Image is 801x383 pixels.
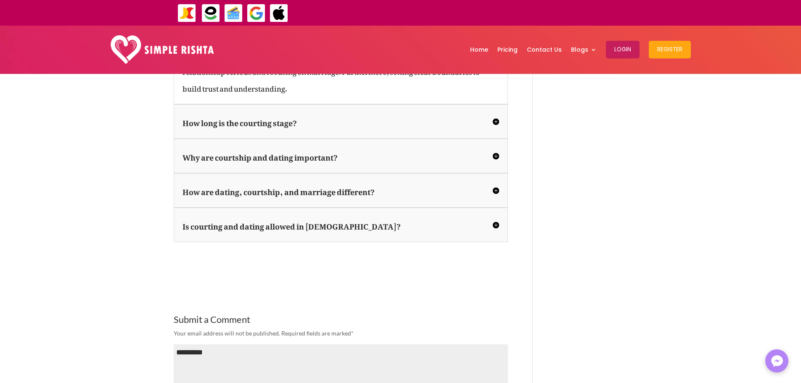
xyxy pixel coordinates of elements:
[452,5,476,20] strong: ایزی پیسہ
[649,41,691,58] button: Register
[177,4,196,23] img: JazzCash-icon
[182,113,499,130] h5: How long is the courting stage?
[769,353,785,370] img: Messenger
[606,41,640,58] button: Login
[497,28,518,71] a: Pricing
[182,217,499,233] h5: Is courting and dating allowed in [DEMOGRAPHIC_DATA]?
[478,5,499,20] strong: جاز کیش
[571,28,597,71] a: Blogs
[182,182,499,199] h5: How are dating, courtship, and marriage different?
[174,330,280,337] span: Your email address will not be published.
[182,148,499,164] h5: Why are courtship and dating important?
[247,4,266,23] img: GooglePay-icon
[649,28,691,71] a: Register
[606,28,640,71] a: Login
[527,28,562,71] a: Contact Us
[314,8,677,18] div: ایپ میں پیمنٹ صرف گوگل پے اور ایپل پے کے ذریعے ممکن ہے۔ ، یا کریڈٹ کارڈ کے ذریعے ویب سائٹ پر ہوگی۔
[201,4,220,23] img: EasyPaisa-icon
[270,4,288,23] img: ApplePay-icon
[224,4,243,23] img: Credit Cards
[174,314,250,325] span: Submit a Comment
[281,330,354,337] span: Required fields are marked
[470,28,488,71] a: Home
